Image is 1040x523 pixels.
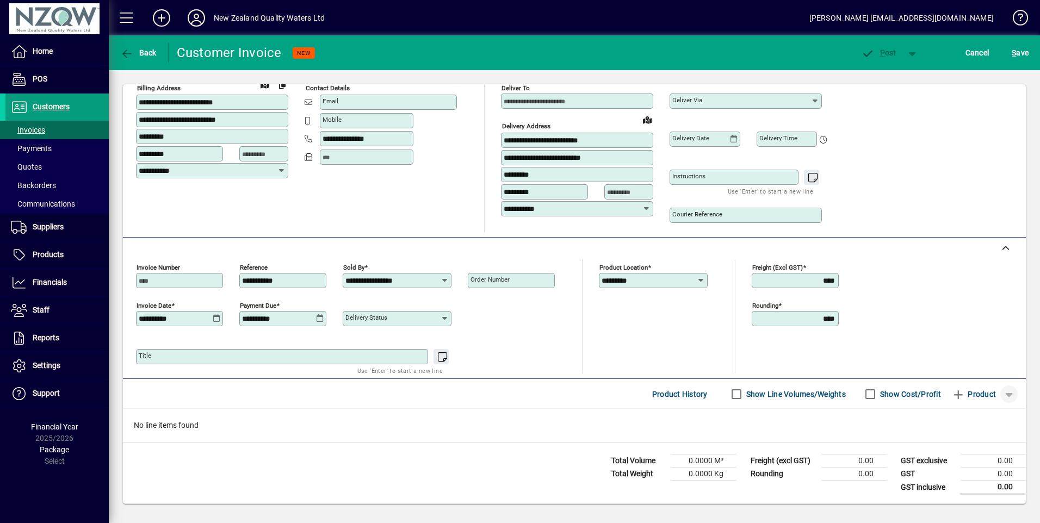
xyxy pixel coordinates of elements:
a: Home [5,38,109,65]
a: Reports [5,325,109,352]
a: Knowledge Base [1005,2,1026,38]
span: Product History [652,385,708,403]
a: POS [5,66,109,93]
span: ost [861,48,896,57]
button: Profile [179,8,214,28]
mat-hint: Use 'Enter' to start a new line [357,364,443,377]
mat-label: Reference [240,264,268,271]
span: Back [120,48,157,57]
div: New Zealand Quality Waters Ltd [214,9,325,27]
td: GST inclusive [895,481,961,494]
span: Suppliers [33,222,64,231]
a: Quotes [5,158,109,176]
span: P [880,48,885,57]
mat-label: Delivery date [672,134,709,142]
mat-hint: Use 'Enter' to start a new line [728,185,813,197]
span: Customers [33,102,70,111]
button: Back [117,43,159,63]
a: Financials [5,269,109,296]
button: Product History [648,384,712,404]
span: Product [952,385,996,403]
mat-label: Deliver via [672,96,702,104]
td: Freight (excl GST) [745,454,821,468]
span: Products [33,250,64,259]
mat-label: Title [139,352,151,359]
span: Financial Year [31,422,78,431]
button: Save [1009,43,1031,63]
td: 0.00 [821,468,887,481]
span: Package [40,445,69,454]
span: Communications [11,200,75,208]
span: Quotes [11,163,42,171]
a: Communications [5,195,109,213]
mat-label: Payment due [240,302,276,309]
td: Total Volume [606,454,671,468]
mat-label: Delivery status [345,314,387,321]
span: POS [33,74,47,83]
span: Payments [11,144,52,153]
a: Backorders [5,176,109,195]
a: Settings [5,352,109,379]
mat-label: Sold by [343,264,364,271]
span: Invoices [11,126,45,134]
td: 0.00 [821,454,887,468]
button: Copy to Delivery address [274,76,291,94]
a: Products [5,241,109,269]
span: Staff [33,306,49,314]
mat-label: Invoice number [137,264,180,271]
td: 0.00 [961,454,1026,468]
div: Customer Invoice [177,44,282,61]
td: GST [895,468,961,481]
a: Staff [5,297,109,324]
span: Support [33,389,60,397]
span: S [1012,48,1016,57]
mat-label: Mobile [323,116,342,123]
span: ave [1012,44,1029,61]
span: Reports [33,333,59,342]
button: Cancel [963,43,992,63]
a: View on map [639,111,656,128]
app-page-header-button: Back [109,43,169,63]
mat-label: Email [323,97,338,105]
a: Support [5,380,109,407]
mat-label: Deliver To [502,84,530,92]
a: View on map [256,76,274,93]
mat-label: Instructions [672,172,705,180]
a: Payments [5,139,109,158]
span: Settings [33,361,60,370]
td: GST exclusive [895,454,961,468]
span: Cancel [965,44,989,61]
mat-label: Product location [599,264,648,271]
mat-label: Freight (excl GST) [752,264,803,271]
a: Invoices [5,121,109,139]
div: No line items found [123,409,1026,442]
mat-label: Rounding [752,302,778,309]
label: Show Cost/Profit [878,389,941,400]
mat-label: Order number [471,276,510,283]
button: Product [946,384,1001,404]
label: Show Line Volumes/Weights [744,389,846,400]
td: 0.0000 M³ [671,454,736,468]
mat-label: Courier Reference [672,210,722,218]
span: Backorders [11,181,56,190]
span: Financials [33,278,67,287]
mat-label: Delivery time [759,134,797,142]
td: Total Weight [606,468,671,481]
button: Post [856,43,902,63]
div: [PERSON_NAME] [EMAIL_ADDRESS][DOMAIN_NAME] [809,9,994,27]
td: Rounding [745,468,821,481]
td: 0.0000 Kg [671,468,736,481]
button: Add [144,8,179,28]
mat-label: Invoice date [137,302,171,309]
span: NEW [297,49,311,57]
td: 0.00 [961,481,1026,494]
span: Home [33,47,53,55]
td: 0.00 [961,468,1026,481]
a: Suppliers [5,214,109,241]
